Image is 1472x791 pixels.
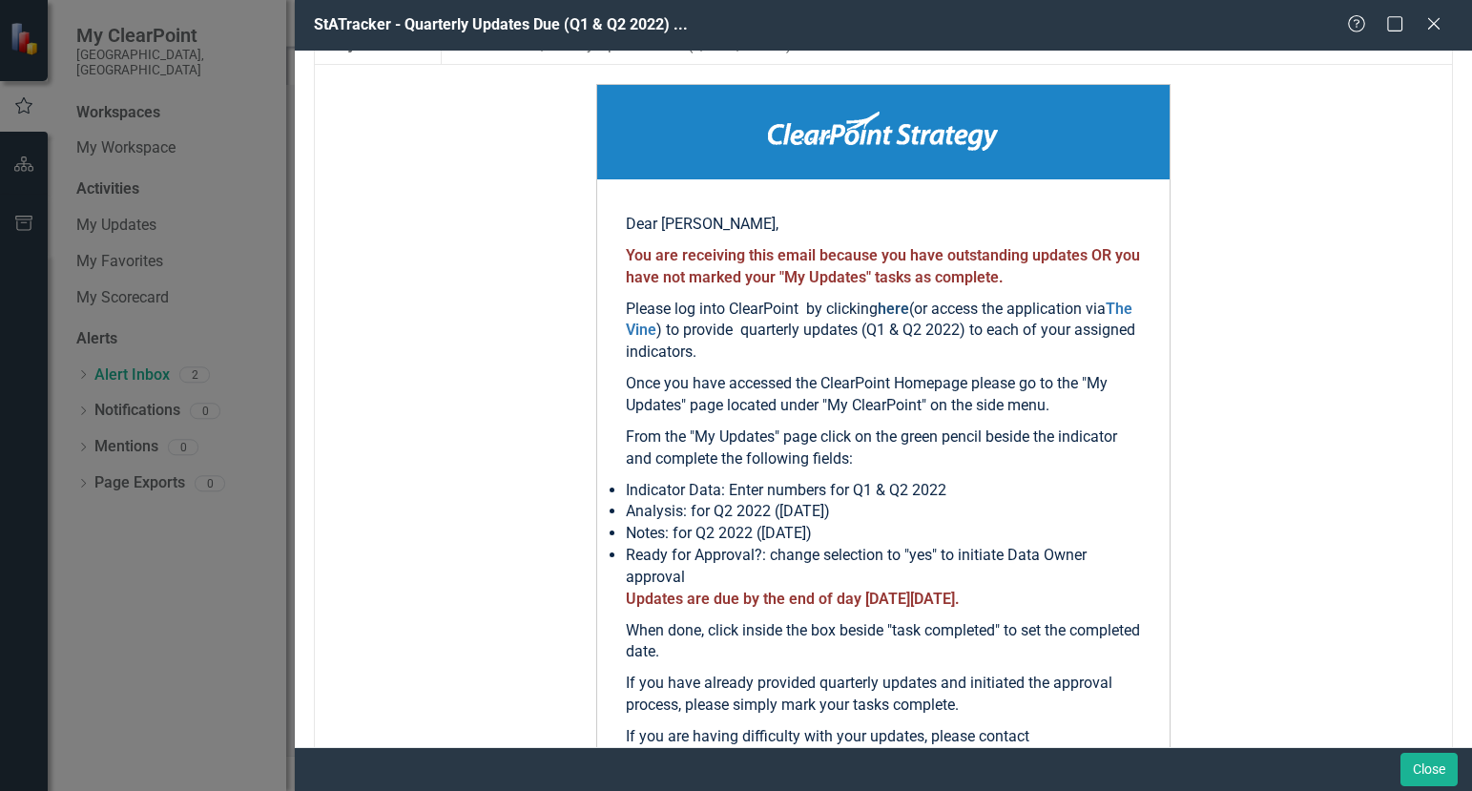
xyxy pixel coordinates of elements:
span: If you are having difficulty with your updates, please contact [PERSON_NAME] ( [626,727,1029,767]
p: Once you have accessed the ClearPoint Homepage please go to the "My Updates" page located under "... [626,373,1141,417]
li: Ready for Approval?: change selection to "yes" to initiate Data Owner approval [626,545,1141,589]
li: Analysis: for Q2 2022 ([DATE]) [626,501,1141,523]
li: Notes: for Q2 2022 ([DATE]) [626,523,1141,545]
a: here [878,300,909,318]
span: (or access the application via [909,300,1106,318]
img: ClearPoint Strategy [768,112,998,151]
span: Please log into ClearPoint by clicking [626,300,878,318]
p: From the "My Updates" page click on the green pencil beside the indicator and complete the follow... [626,427,1141,470]
span: StATracker - Quarterly Updates Due (Q1 & Q2 2022) ... [314,15,688,33]
span: ) to provide quarterly updates (Q1 & Q2 2022) to each of your assigned indicators. [626,321,1135,361]
strong: Updates are due by the end of day [DATE][DATE]. [626,590,960,608]
span: When done, click inside the box beside "task completed" to set the completed date. [626,621,1140,661]
li: Indicator Data: Enter numbers for Q1 & Q2 2022 [626,480,1141,502]
span: If you have already provided quarterly updates and initiated the approval process, please simply ... [626,674,1112,714]
span: Dear [PERSON_NAME], [626,215,778,233]
button: Close [1400,753,1458,786]
span: You are receiving this email because you have outstanding updates OR you have not marked your "My... [626,246,1140,286]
